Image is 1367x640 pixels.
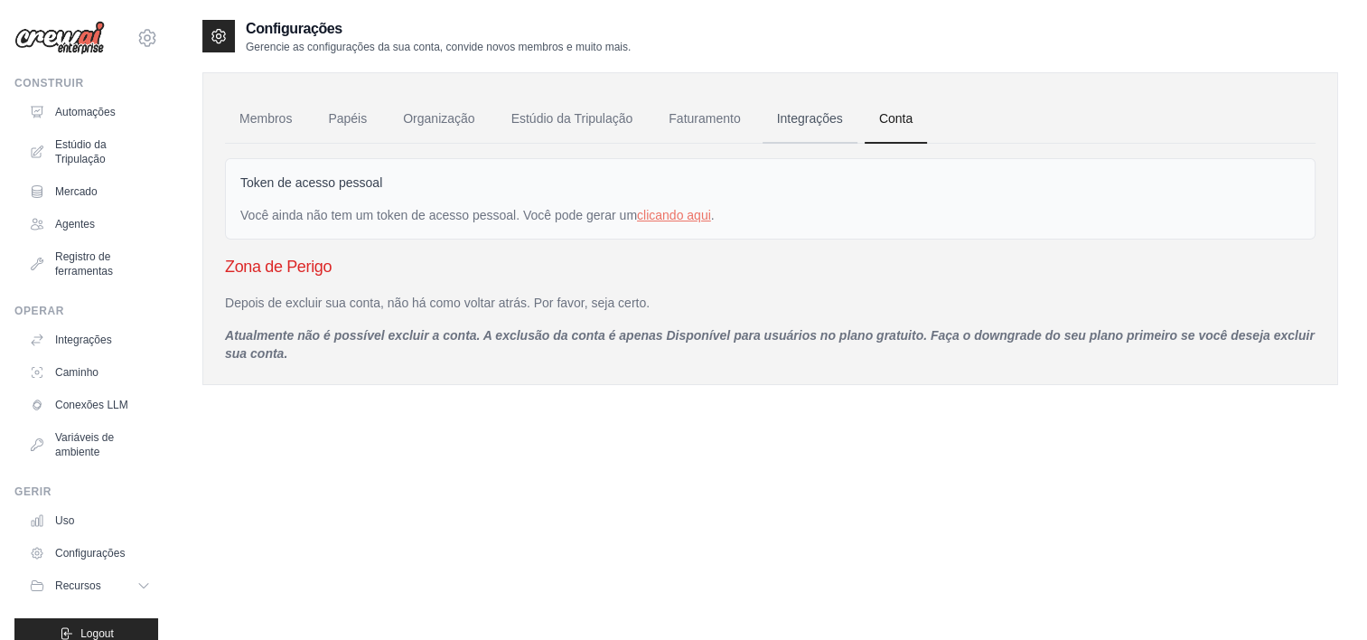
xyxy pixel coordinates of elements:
[55,365,98,380] font: Caminho
[240,174,382,192] label: Token de acesso pessoal
[55,398,128,412] font: Conexões LLM
[240,206,1300,224] div: Você ainda não tem um token de acesso pessoal. Você pode gerar um .
[14,485,158,499] div: Gerir
[497,95,648,144] a: Estúdio da Tripulação
[55,184,98,199] font: Mercado
[22,98,158,127] a: Automações
[14,21,105,55] img: Logotipo
[637,208,711,222] a: clicando aqui
[55,579,101,593] span: Recursos
[246,40,631,54] p: Gerencie as configurações da sua conta, convide novos membros e muito mais.
[22,130,158,174] a: Estúdio da Tripulação
[55,513,74,528] font: Uso
[22,210,158,239] a: Agentes
[55,105,116,119] font: Automações
[55,430,151,459] font: Variáveis de ambiente
[22,539,158,568] a: Configurações
[389,95,489,144] a: Organização
[314,95,381,144] a: Papéis
[225,294,1316,312] p: Depois de excluir sua conta, não há como voltar atrás. Por favor, seja certo.
[654,95,754,144] a: Faturamento
[55,137,151,166] font: Estúdio da Tripulação
[22,391,158,419] a: Conexões LLM
[14,304,158,318] div: Operar
[22,423,158,466] a: Variáveis de ambiente
[14,76,158,90] div: Construir
[22,571,158,600] button: Recursos
[55,546,125,560] font: Configurações
[225,254,1316,279] h3: Zona de Perigo
[865,95,927,144] a: Conta
[55,333,112,347] font: Integrações
[55,217,95,231] font: Agentes
[22,506,158,535] a: Uso
[22,358,158,387] a: Caminho
[22,325,158,354] a: Integrações
[763,95,857,144] a: Integrações
[55,249,151,278] font: Registro de ferramentas
[22,242,158,286] a: Registro de ferramentas
[225,326,1316,362] p: Atualmente não é possível excluir a conta. A exclusão da conta é apenas Disponível para usuários ...
[246,18,631,40] h2: Configurações
[22,177,158,206] a: Mercado
[225,95,306,144] a: Membros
